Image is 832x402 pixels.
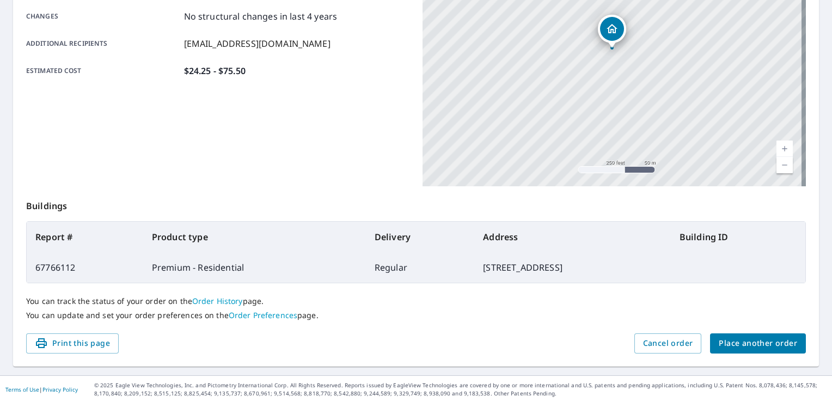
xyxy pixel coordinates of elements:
[366,252,475,283] td: Regular
[634,333,702,354] button: Cancel order
[26,310,806,320] p: You can update and set your order preferences on the page.
[643,337,693,350] span: Cancel order
[26,10,180,23] p: Changes
[776,157,793,173] a: Current Level 17, Zoom Out
[26,333,119,354] button: Print this page
[184,10,338,23] p: No structural changes in last 4 years
[710,333,806,354] button: Place another order
[776,141,793,157] a: Current Level 17, Zoom In
[192,296,243,306] a: Order History
[26,64,180,77] p: Estimated cost
[26,186,806,221] p: Buildings
[229,310,297,320] a: Order Preferences
[5,386,78,393] p: |
[671,222,805,252] th: Building ID
[42,386,78,393] a: Privacy Policy
[27,222,143,252] th: Report #
[27,252,143,283] td: 67766112
[366,222,475,252] th: Delivery
[5,386,39,393] a: Terms of Use
[94,381,827,398] p: © 2025 Eagle View Technologies, Inc. and Pictometry International Corp. All Rights Reserved. Repo...
[35,337,110,350] span: Print this page
[26,37,180,50] p: Additional recipients
[26,296,806,306] p: You can track the status of your order on the page.
[184,64,246,77] p: $24.25 - $75.50
[474,252,671,283] td: [STREET_ADDRESS]
[143,252,366,283] td: Premium - Residential
[719,337,797,350] span: Place another order
[474,222,671,252] th: Address
[184,37,331,50] p: [EMAIL_ADDRESS][DOMAIN_NAME]
[598,15,626,48] div: Dropped pin, building 1, Residential property, 4555 Palomino Dr Heber City, UT 84032
[143,222,366,252] th: Product type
